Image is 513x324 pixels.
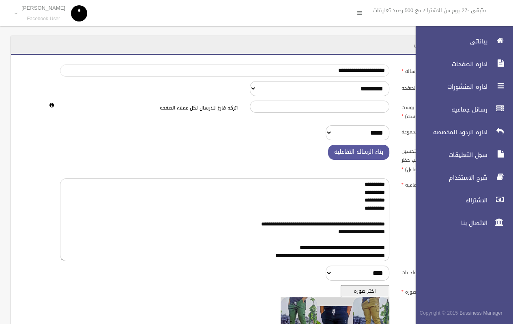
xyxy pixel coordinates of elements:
[328,145,389,160] button: بناء الرساله التفاعليه
[419,309,458,318] span: Copyright © 2015
[409,37,490,45] span: بياناتى
[409,146,513,164] a: سجل التعليقات
[21,5,65,11] p: [PERSON_NAME]
[404,36,476,52] header: رسائل جماعيه / ارسال
[409,105,490,114] span: رسائل جماعيه
[395,178,471,190] label: نص الرساله الجماعيه
[409,169,513,187] a: شرح الاستخدام
[409,214,513,232] a: الاتصال بنا
[395,266,471,277] label: ارسال ملحقات
[409,55,513,73] a: اداره الصفحات
[409,32,513,50] a: بياناتى
[395,145,471,174] label: رساله تفاعليه (افضل لتحسين جوده الصفحه وتجنب حظر ضعف التفاعل)
[409,78,513,96] a: اداره المنشورات
[409,83,490,91] span: اداره المنشورات
[409,196,490,204] span: الاشتراك
[395,64,471,76] label: اسم الرساله
[409,60,490,68] span: اداره الصفحات
[341,285,389,297] button: اختر صوره
[395,125,471,137] label: ارساله لمجموعه
[409,191,513,209] a: الاشتراك
[409,128,490,136] span: اداره الردود المخصصه
[395,101,471,121] label: ارسل للمتفاعلين على بوست محدد(رابط البوست)
[409,174,490,182] span: شرح الاستخدام
[409,123,513,141] a: اداره الردود المخصصه
[409,101,513,118] a: رسائل جماعيه
[60,105,238,111] h6: اتركه فارغ للارسال لكل عملاء الصفحه
[395,285,471,296] label: صوره
[459,309,502,318] strong: Bussiness Manager
[21,16,65,22] small: Facebook User
[409,219,490,227] span: الاتصال بنا
[409,151,490,159] span: سجل التعليقات
[395,81,471,92] label: الصفحه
